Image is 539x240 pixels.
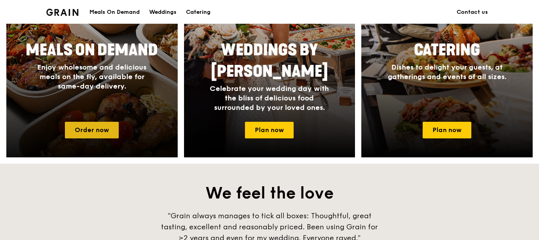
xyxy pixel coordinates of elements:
[423,122,471,138] a: Plan now
[211,41,328,81] span: Weddings by [PERSON_NAME]
[210,84,329,112] span: Celebrate your wedding day with the bliss of delicious food surrounded by your loved ones.
[26,41,158,60] span: Meals On Demand
[181,0,215,24] a: Catering
[414,41,480,60] span: Catering
[388,63,507,81] span: Dishes to delight your guests, at gatherings and events of all sizes.
[144,0,181,24] a: Weddings
[46,9,78,16] img: Grain
[245,122,294,138] a: Plan now
[186,0,211,24] div: Catering
[89,0,140,24] div: Meals On Demand
[149,0,177,24] div: Weddings
[452,0,493,24] a: Contact us
[37,63,146,91] span: Enjoy wholesome and delicious meals on the fly, available for same-day delivery.
[65,122,119,138] a: Order now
